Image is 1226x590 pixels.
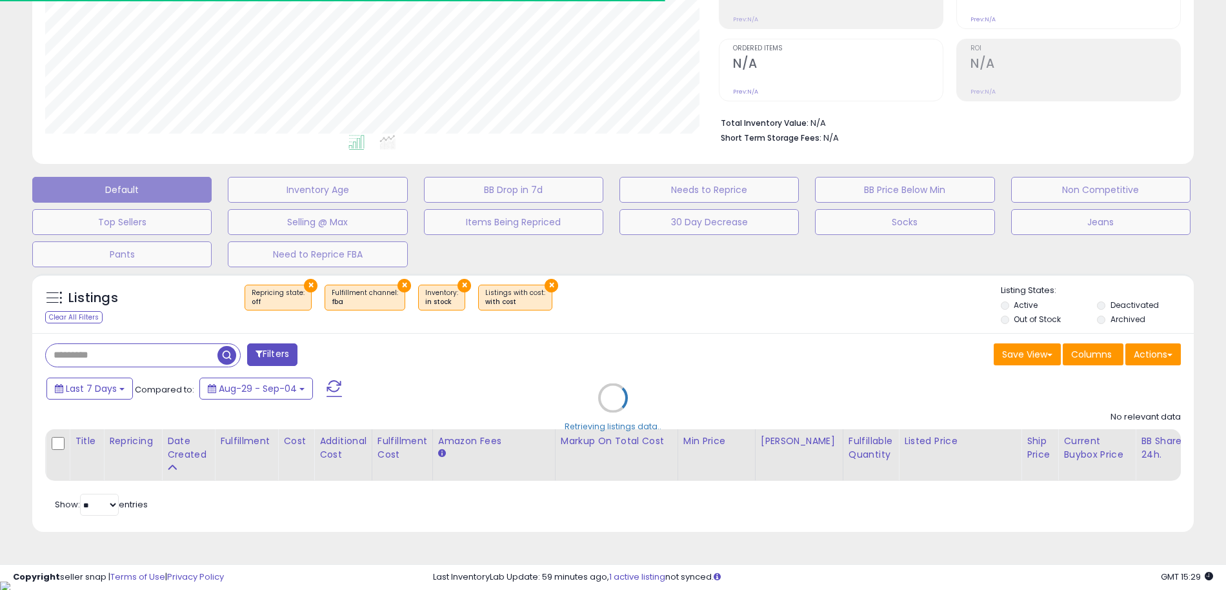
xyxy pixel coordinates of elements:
[970,45,1180,52] span: ROI
[815,177,994,203] button: BB Price Below Min
[13,571,60,583] strong: Copyright
[733,15,758,23] small: Prev: N/A
[32,241,212,267] button: Pants
[167,571,224,583] a: Privacy Policy
[433,571,1213,584] div: Last InventoryLab Update: 59 minutes ago, not synced.
[228,177,407,203] button: Inventory Age
[721,132,821,143] b: Short Term Storage Fees:
[733,45,943,52] span: Ordered Items
[619,177,799,203] button: Needs to Reprice
[609,571,665,583] a: 1 active listing
[110,571,165,583] a: Terms of Use
[1011,177,1191,203] button: Non Competitive
[721,114,1171,130] li: N/A
[228,241,407,267] button: Need to Reprice FBA
[32,177,212,203] button: Default
[32,209,212,235] button: Top Sellers
[970,15,996,23] small: Prev: N/A
[721,117,809,128] b: Total Inventory Value:
[815,209,994,235] button: Socks
[733,56,943,74] h2: N/A
[970,88,996,96] small: Prev: N/A
[424,177,603,203] button: BB Drop in 7d
[13,571,224,584] div: seller snap | |
[1011,209,1191,235] button: Jeans
[619,209,799,235] button: 30 Day Decrease
[228,209,407,235] button: Selling @ Max
[424,209,603,235] button: Items Being Repriced
[733,88,758,96] small: Prev: N/A
[823,132,839,144] span: N/A
[1161,571,1213,583] span: 2025-09-12 15:29 GMT
[970,56,1180,74] h2: N/A
[565,420,661,432] div: Retrieving listings data..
